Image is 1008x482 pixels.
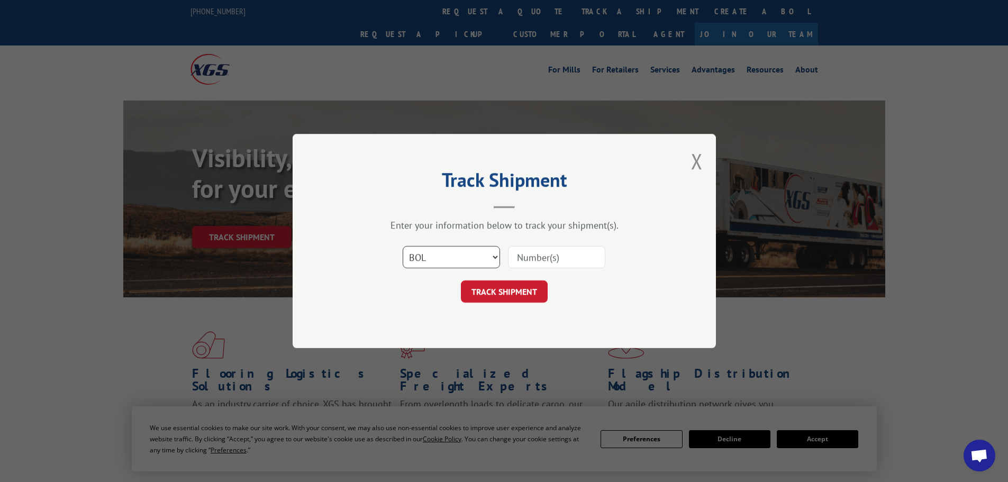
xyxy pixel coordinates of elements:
input: Number(s) [508,246,605,268]
div: Enter your information below to track your shipment(s). [346,219,663,231]
h2: Track Shipment [346,172,663,193]
button: TRACK SHIPMENT [461,280,548,303]
div: Open chat [964,440,995,471]
button: Close modal [691,147,703,175]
